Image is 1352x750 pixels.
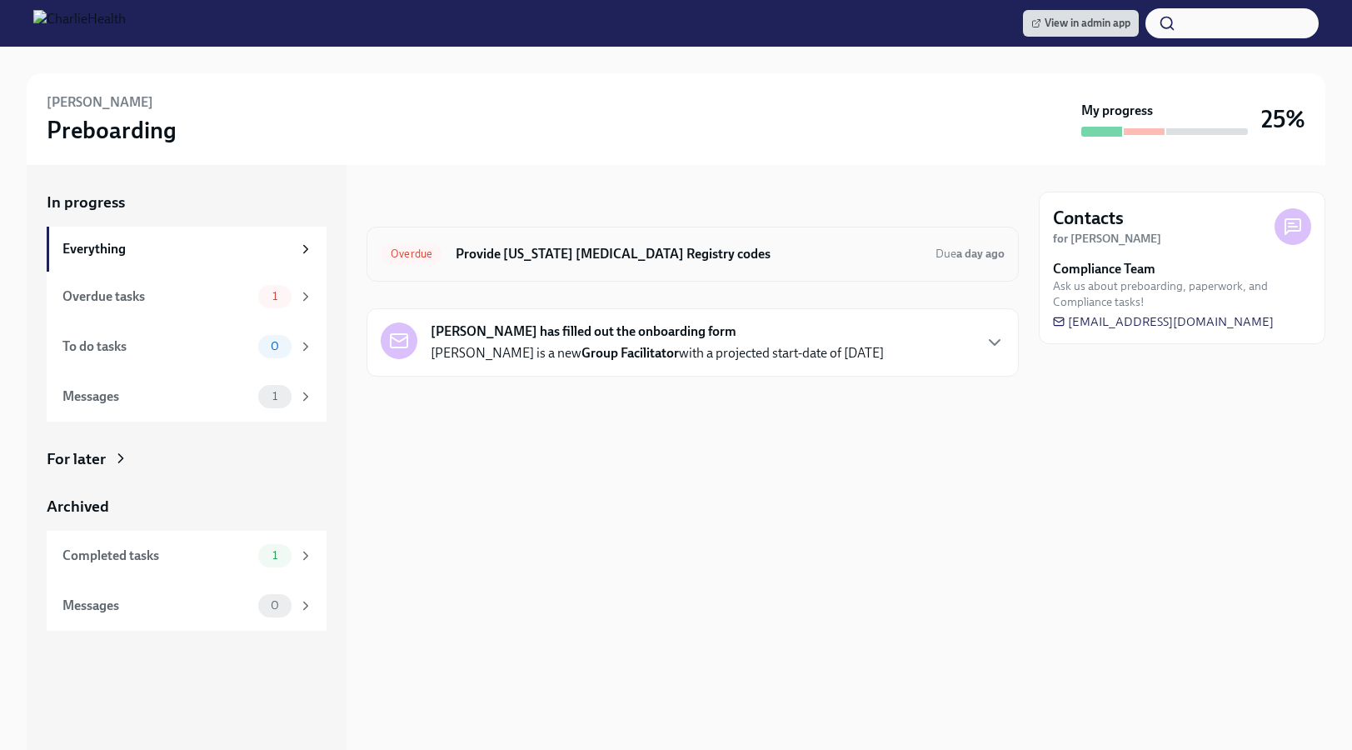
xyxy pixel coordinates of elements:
[1053,313,1274,330] a: [EMAIL_ADDRESS][DOMAIN_NAME]
[62,387,252,406] div: Messages
[47,496,327,517] a: Archived
[935,247,1005,261] span: Due
[62,337,252,356] div: To do tasks
[47,93,153,112] h6: [PERSON_NAME]
[456,245,922,263] h6: Provide [US_STATE] [MEDICAL_DATA] Registry codes
[581,345,679,361] strong: Group Facilitator
[47,531,327,581] a: Completed tasks1
[1081,102,1153,120] strong: My progress
[33,10,126,37] img: CharlieHealth
[47,372,327,422] a: Messages1
[367,192,445,213] div: In progress
[47,322,327,372] a: To do tasks0
[62,597,252,615] div: Messages
[381,241,1005,267] a: OverdueProvide [US_STATE] [MEDICAL_DATA] Registry codesDuea day ago
[262,390,287,402] span: 1
[1053,206,1124,231] h4: Contacts
[47,272,327,322] a: Overdue tasks1
[62,287,252,306] div: Overdue tasks
[47,192,327,213] a: In progress
[1053,232,1161,246] strong: for [PERSON_NAME]
[935,246,1005,262] span: August 9th, 2025 09:00
[261,340,289,352] span: 0
[47,448,106,470] div: For later
[261,599,289,612] span: 0
[1053,260,1155,278] strong: Compliance Team
[431,344,884,362] p: [PERSON_NAME] is a new with a projected start-date of [DATE]
[262,290,287,302] span: 1
[956,247,1005,261] strong: a day ago
[62,547,252,565] div: Completed tasks
[62,240,292,258] div: Everything
[431,322,736,341] strong: [PERSON_NAME] has filled out the onboarding form
[1053,278,1311,310] span: Ask us about preboarding, paperwork, and Compliance tasks!
[1031,15,1130,32] span: View in admin app
[262,549,287,562] span: 1
[1023,10,1139,37] a: View in admin app
[47,115,177,145] h3: Preboarding
[1261,104,1305,134] h3: 25%
[47,581,327,631] a: Messages0
[381,247,442,260] span: Overdue
[47,227,327,272] a: Everything
[47,448,327,470] a: For later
